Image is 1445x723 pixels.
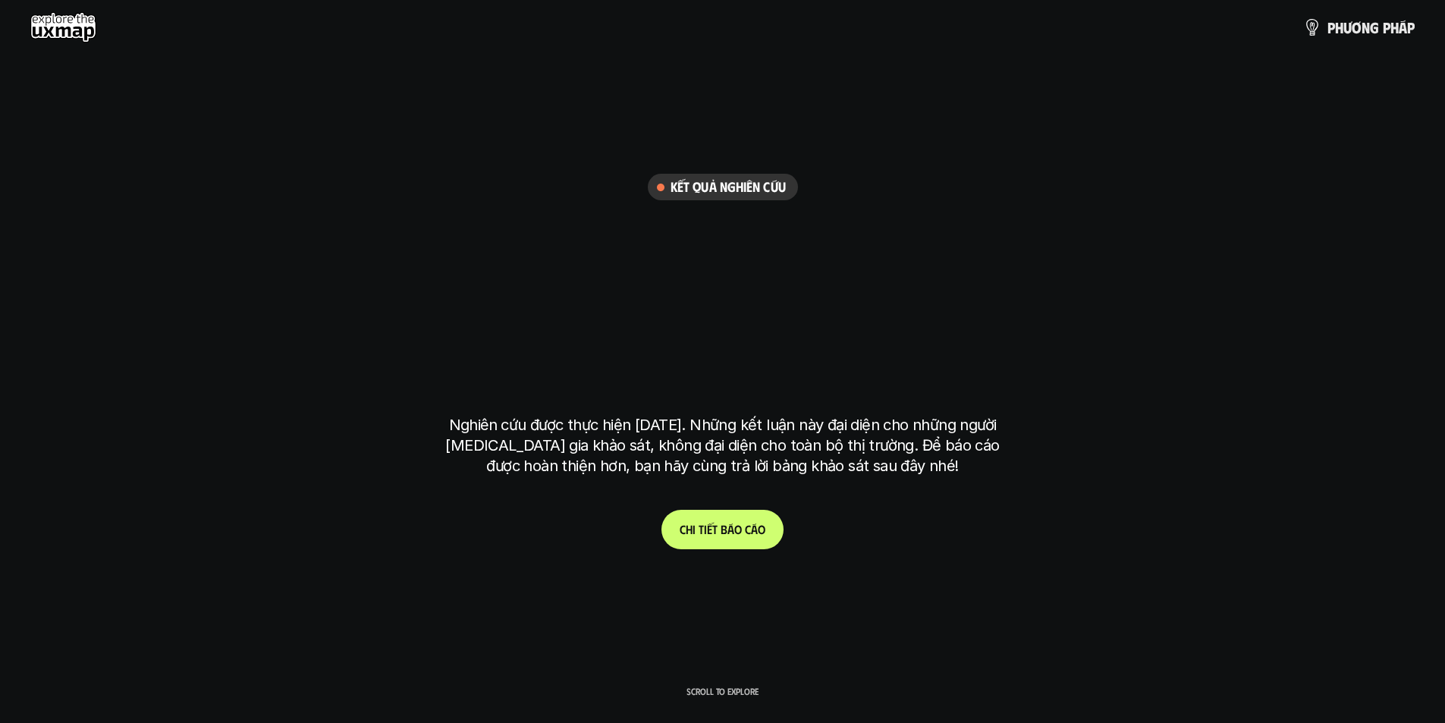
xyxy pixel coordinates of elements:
h1: phạm vi công việc của [446,216,1000,280]
span: ơ [1352,19,1362,36]
span: n [1362,19,1370,36]
span: á [727,522,734,536]
h1: tại [GEOGRAPHIC_DATA] [452,336,993,400]
span: á [1399,19,1407,36]
span: t [699,522,704,536]
span: C [680,522,686,536]
span: p [1407,19,1415,36]
span: h [1390,19,1399,36]
span: g [1370,19,1379,36]
span: ế [707,522,712,536]
h6: Kết quả nghiên cứu [671,178,786,196]
p: Scroll to explore [686,686,759,696]
span: c [745,522,751,536]
span: o [758,522,765,536]
span: h [1335,19,1343,36]
span: á [751,522,758,536]
span: b [721,522,727,536]
span: i [704,522,707,536]
a: Chitiếtbáocáo [661,510,784,549]
span: ư [1343,19,1352,36]
span: o [734,522,742,536]
span: h [686,522,693,536]
a: phươngpháp [1303,12,1415,42]
span: p [1327,19,1335,36]
span: i [693,522,696,536]
span: t [712,522,718,536]
p: Nghiên cứu được thực hiện [DATE]. Những kết luận này đại diện cho những người [MEDICAL_DATA] gia ... [438,415,1007,476]
span: p [1383,19,1390,36]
